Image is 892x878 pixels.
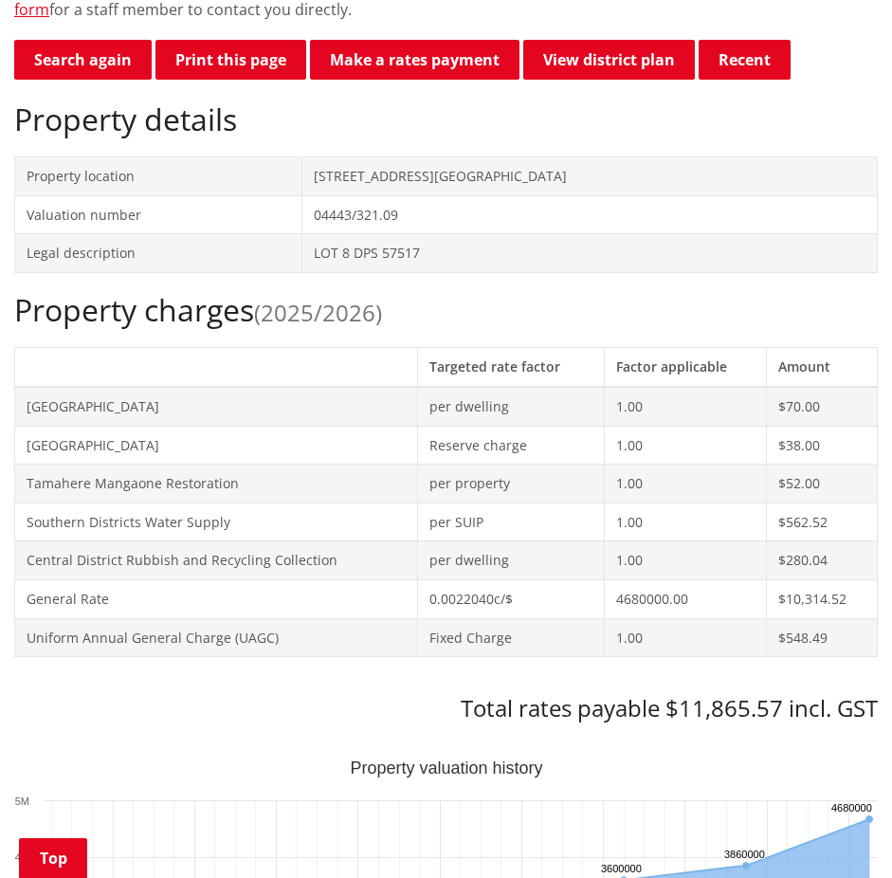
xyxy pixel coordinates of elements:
[767,465,878,503] td: $52.00
[15,465,418,503] td: Tamahere Mangaone Restoration
[604,387,766,426] td: 1.00
[604,348,766,387] th: Factor applicable
[604,426,766,465] td: 1.00
[604,465,766,503] td: 1.00
[302,234,878,273] td: LOT 8 DPS 57517
[604,618,766,657] td: 1.00
[302,195,878,234] td: 04443/321.09
[418,387,604,426] td: per dwelling
[767,387,878,426] td: $70.00
[15,157,302,196] td: Property location
[767,618,878,657] td: $548.49
[604,541,766,580] td: 1.00
[310,40,519,80] a: Make a rates payment
[767,541,878,580] td: $280.04
[15,579,418,618] td: General Rate
[418,426,604,465] td: Reserve charge
[418,348,604,387] th: Targeted rate factor
[14,292,878,328] h2: Property charges
[14,40,152,80] a: Search again
[767,503,878,541] td: $562.52
[15,387,418,426] td: [GEOGRAPHIC_DATA]
[15,796,29,807] text: 5M
[604,503,766,541] td: 1.00
[15,541,418,580] td: Central District Rubbish and Recycling Collection
[418,541,604,580] td: per dwelling
[418,503,604,541] td: per SUIP
[418,579,604,618] td: 0.0022040c/$
[699,40,791,80] button: Recent
[15,234,302,273] td: Legal description
[14,695,878,723] h3: Total rates payable $11,865.57 incl. GST
[865,815,873,823] path: Sunday, Jun 30, 12:00, 4,680,000. Capital Value.
[742,862,750,869] path: Wednesday, Jun 30, 12:00, 3,860,000. Capital Value.
[523,40,695,80] a: View district plan
[15,195,302,234] td: Valuation number
[350,759,542,777] text: Property valuation history
[418,618,604,657] td: Fixed Charge
[805,798,873,867] iframe: Messenger Launcher
[19,838,87,878] a: Top
[767,348,878,387] th: Amount
[15,618,418,657] td: Uniform Annual General Charge (UAGC)
[155,40,306,80] button: Print this page
[15,426,418,465] td: [GEOGRAPHIC_DATA]
[418,465,604,503] td: per property
[254,297,382,328] span: (2025/2026)
[15,851,29,863] text: 4M
[724,849,765,860] text: 3860000
[302,157,878,196] td: [STREET_ADDRESS][GEOGRAPHIC_DATA]
[601,863,642,874] text: 3600000
[15,503,418,541] td: Southern Districts Water Supply
[767,426,878,465] td: $38.00
[604,579,766,618] td: 4680000.00
[14,101,878,137] h2: Property details
[767,579,878,618] td: $10,314.52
